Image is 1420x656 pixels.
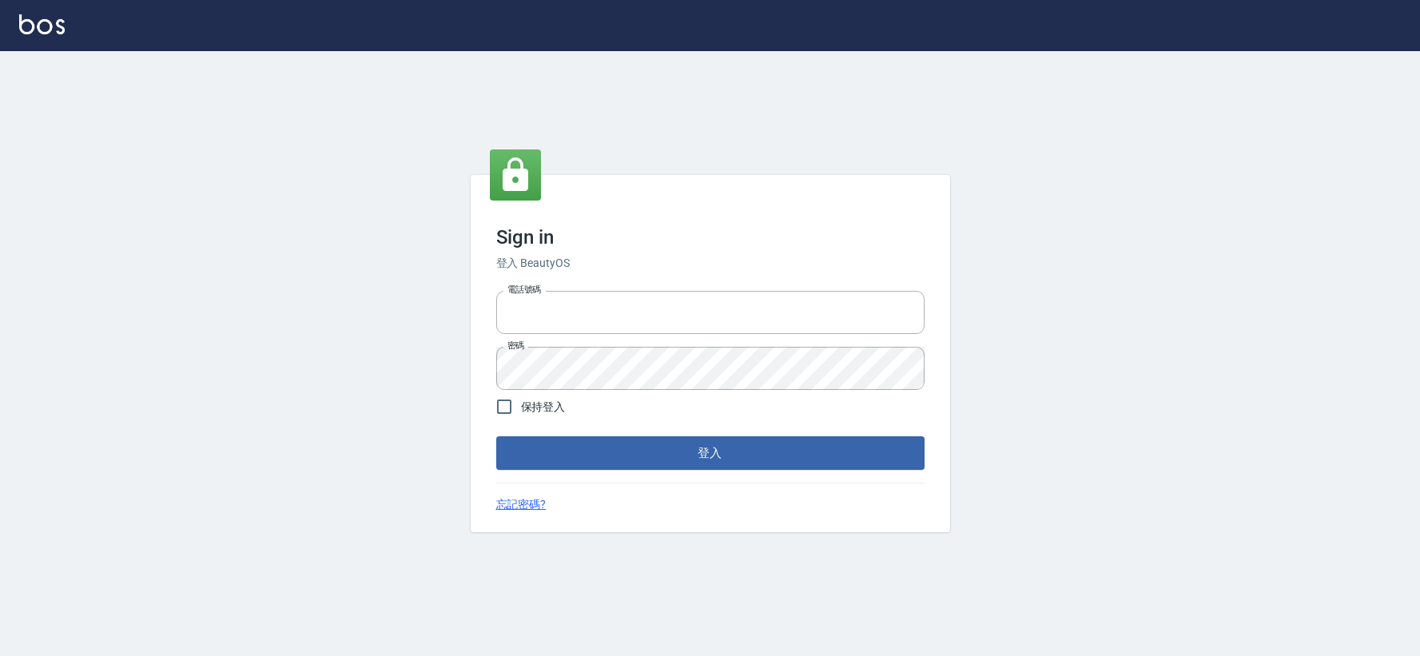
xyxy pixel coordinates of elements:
a: 忘記密碼? [496,496,547,513]
button: 登入 [496,436,925,470]
img: Logo [19,14,65,34]
label: 電話號碼 [507,284,541,296]
h6: 登入 BeautyOS [496,255,925,272]
h3: Sign in [496,226,925,248]
span: 保持登入 [521,399,566,415]
label: 密碼 [507,340,524,352]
